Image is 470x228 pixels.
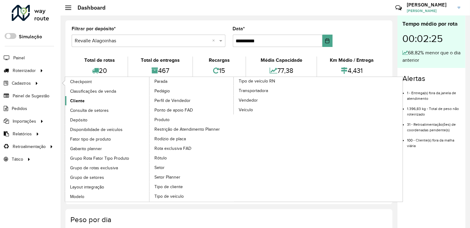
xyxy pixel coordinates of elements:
a: Produto [149,115,234,124]
span: Transportadora [239,87,268,94]
span: Disponibilidade de veículos [70,126,123,133]
span: Vendedor [239,97,258,103]
span: Perfil de Vendedor [154,97,191,104]
li: 1 - Entrega(s) fora da janela de atendimento [407,86,460,101]
a: Checkpoint [65,77,150,86]
div: Tempo médio por rota [402,20,460,28]
div: 15 [195,64,244,77]
label: Data [233,25,245,32]
span: Fator tipo de produto [70,136,111,142]
a: Grupo Rota Fator Tipo Produto [65,154,150,163]
span: Classificações de venda [70,88,116,95]
span: Ponto de apoio FAD [154,107,193,113]
span: Layout integração [70,184,104,190]
div: 00:02:25 [402,28,460,49]
a: Vendedor [234,95,318,105]
div: Recargas [195,57,244,64]
span: Produto [154,116,170,123]
li: 100 - Cliente(s) fora da malha viária [407,133,460,149]
span: Clear all [212,37,218,44]
a: Disponibilidade de veículos [65,125,150,134]
div: Média Capacidade [248,57,315,64]
div: 20 [73,64,126,77]
a: Tipo de cliente [149,182,234,191]
div: Total de entregas [130,57,191,64]
span: Parada [154,78,167,85]
span: Rótulo [154,155,167,161]
span: Roteirizador [13,67,36,74]
span: Grupo de rotas exclusiva [70,165,118,171]
h3: [PERSON_NAME] [407,2,453,8]
span: Grupo Rota Fator Tipo Produto [70,155,129,162]
span: Tático [12,156,23,163]
h4: Alertas [402,74,460,83]
a: Veículo [234,105,318,114]
span: Setor Planner [154,174,180,180]
span: Modelo [70,193,84,200]
a: Rota exclusiva FAD [149,144,234,153]
a: Depósito [65,115,150,125]
span: Pedidos [12,105,27,112]
a: Classificações de venda [65,87,150,96]
span: Pedágio [154,88,170,94]
span: Consulta de setores [70,107,109,114]
span: [PERSON_NAME] [407,8,453,14]
label: Filtrar por depósito [72,25,116,32]
a: Modelo [65,192,150,201]
a: Setor [149,163,234,172]
span: Tipo de cliente [154,184,183,190]
span: Importações [13,118,36,125]
span: Veículo [239,107,253,113]
a: Grupo de setores [65,173,150,182]
a: Ponto de apoio FAD [149,105,234,115]
div: 77,38 [248,64,315,77]
div: 68,82% menor que o dia anterior [402,49,460,64]
span: Restrição de Atendimento Planner [154,126,220,133]
span: Checkpoint [70,78,92,85]
div: 4,431 [319,64,385,77]
span: Rota exclusiva FAD [154,145,191,152]
a: Contato Rápido [392,1,405,15]
span: Setor [154,164,165,171]
div: Total de rotas [73,57,126,64]
span: Rodízio de placa [154,136,186,142]
a: Parada [65,77,234,202]
div: 467 [130,64,191,77]
span: Depósito [70,117,87,123]
li: 1.396,83 kg - Total de peso não roteirizado [407,101,460,117]
span: Grupo de setores [70,174,104,181]
span: Retroalimentação [13,143,46,150]
a: Cliente [65,96,150,105]
a: Restrição de Atendimento Planner [149,125,234,134]
span: Tipo de veículo RN [239,78,275,84]
a: Tipo de veículo RN [149,77,318,202]
h4: Peso por dia [70,215,386,224]
li: 31 - Retroalimentação(ões) de coordenadas pendente(s) [407,117,460,133]
a: Transportadora [234,86,318,95]
a: Gabarito planner [65,144,150,153]
button: Choose Date [322,35,333,47]
span: Painel [13,55,25,61]
span: Relatórios [13,131,32,137]
div: Km Médio / Entrega [319,57,385,64]
a: Perfil de Vendedor [149,96,234,105]
span: Cadastros [12,80,31,87]
a: Tipo de veículo [149,192,234,201]
a: Fator tipo de produto [65,134,150,144]
span: Tipo de veículo [154,193,184,200]
a: Consulta de setores [65,106,150,115]
h2: Dashboard [71,4,106,11]
span: Painel de Sugestão [13,93,49,99]
a: Setor Planner [149,172,234,182]
a: Rótulo [149,153,234,163]
a: Layout integração [65,182,150,192]
label: Simulação [19,33,42,40]
a: Grupo de rotas exclusiva [65,163,150,172]
a: Rodízio de placa [149,134,234,143]
span: Gabarito planner [70,146,102,152]
a: Pedágio [149,86,234,95]
span: Cliente [70,98,85,104]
